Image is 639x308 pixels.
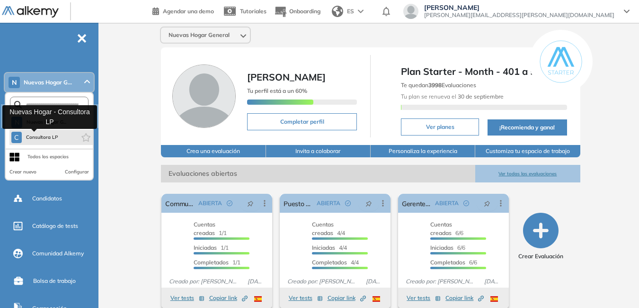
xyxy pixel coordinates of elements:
span: Iniciadas [430,244,453,251]
span: Crear Evaluación [518,252,563,261]
span: Tu perfil está a un 60% [247,87,307,94]
span: Completados [312,259,347,266]
span: Nuevas Hogar General [169,31,230,39]
img: world [332,6,343,17]
span: Completados [430,259,465,266]
span: Nuevas Hogar G... [24,79,72,86]
button: Onboarding [274,1,320,22]
img: ESP [373,296,380,302]
b: 3998 [428,82,442,89]
button: pushpin [240,196,261,211]
span: Creado por: [PERSON_NAME] [284,277,362,286]
button: Copiar link [209,292,248,304]
span: pushpin [247,199,254,207]
span: ES [347,7,354,16]
span: check-circle [227,200,232,206]
span: 4/4 [312,221,345,236]
img: ESP [254,296,262,302]
span: check-circle [345,200,351,206]
span: N [12,79,17,86]
span: check-circle [463,200,469,206]
span: Evaluaciones abiertas [161,165,475,182]
button: Crear Evaluación [518,213,563,261]
span: Completados [194,259,229,266]
span: Cuentas creadas [430,221,452,236]
img: Foto de perfil [172,64,236,128]
span: 4/4 [312,259,359,266]
span: Iniciadas [194,244,217,251]
b: 30 de septiembre [456,93,504,100]
span: 1/1 [194,259,240,266]
span: [DATE] [244,277,268,286]
span: 6/6 [430,259,477,266]
span: 1/1 [194,221,227,236]
button: Ver todas las evaluaciones [475,165,580,182]
span: Copiar link [328,294,366,302]
button: Ver tests [289,292,323,304]
span: Cuentas creadas [194,221,215,236]
span: pushpin [365,199,372,207]
button: Configurar [65,168,89,176]
button: ¡Recomienda y gana! [488,119,567,136]
a: Gerente de sucursal [402,194,431,213]
span: Cuentas creadas [312,221,334,236]
span: ABIERTA [317,199,340,208]
button: Customiza tu espacio de trabajo [475,145,580,157]
span: 6/6 [430,244,465,251]
button: pushpin [358,196,379,211]
span: Bolsa de trabajo [33,277,76,285]
button: Personaliza la experiencia [371,145,475,157]
span: 1/1 [194,244,229,251]
span: Tutoriales [240,8,266,15]
button: pushpin [477,196,497,211]
span: [PERSON_NAME] [247,71,326,83]
button: Invita a colaborar [266,145,371,157]
button: Crea una evaluación [161,145,266,157]
span: Iniciadas [312,244,335,251]
span: Consultora LP [26,134,59,141]
span: C [14,134,19,141]
button: Copiar link [445,292,484,304]
button: Ver tests [407,292,441,304]
span: Candidatos [32,194,62,203]
span: Agendar una demo [163,8,214,15]
span: [PERSON_NAME] [424,4,614,11]
span: Catálogo de tests [32,222,78,230]
span: pushpin [484,199,490,207]
span: Comunidad Alkemy [32,249,84,258]
span: [DATE] [480,277,505,286]
a: Agendar una demo [152,5,214,16]
span: Te quedan Evaluaciones [401,82,476,89]
span: Creado por: [PERSON_NAME] [165,277,244,286]
span: 6/6 [430,221,463,236]
div: Nuevas Hogar - Consultora LP [2,105,97,129]
span: [PERSON_NAME][EMAIL_ADDRESS][PERSON_NAME][DOMAIN_NAME] [424,11,614,19]
div: Todos los espacios [27,153,69,161]
a: Puesto polifuncional caja/ Ventas [284,194,313,213]
button: Crear nuevo [9,168,36,176]
span: ABIERTA [198,199,222,208]
span: Tu plan se renueva el [401,93,504,100]
span: [DATE] [362,277,387,286]
span: Copiar link [209,294,248,302]
span: ABIERTA [435,199,459,208]
span: Onboarding [289,8,320,15]
button: Completar perfil [247,113,357,130]
img: arrow [358,9,364,13]
button: Ver planes [401,118,479,136]
span: Plan Starter - Month - 401 a 500 [401,64,567,79]
a: Community manager [165,194,195,213]
span: Creado por: [PERSON_NAME] [402,277,480,286]
button: Copiar link [328,292,366,304]
button: Ver tests [170,292,204,304]
img: Logo [2,6,59,18]
img: ESP [490,296,498,302]
span: Copiar link [445,294,484,302]
span: 4/4 [312,244,347,251]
